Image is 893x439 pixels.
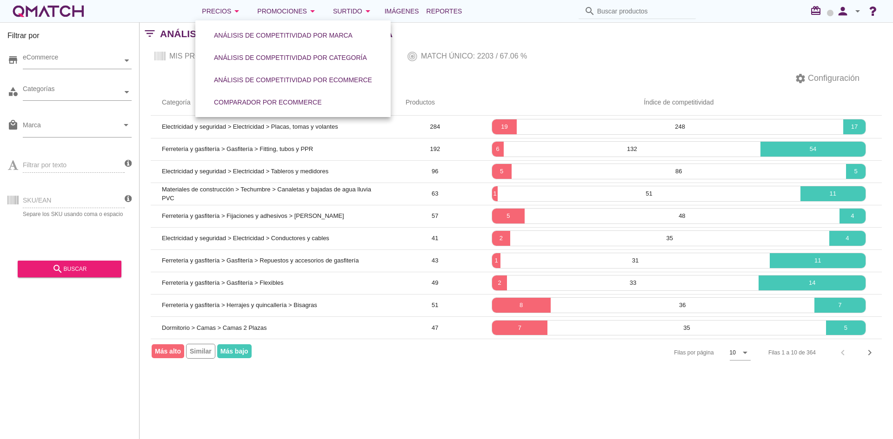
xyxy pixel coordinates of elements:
td: 284 [394,116,476,138]
i: arrow_drop_down [231,6,242,17]
p: 17 [843,122,866,131]
td: 96 [394,160,476,183]
i: local_mall [7,119,19,131]
span: Dormitorio > Camas > Camas 2 Plazas [162,324,267,331]
td: 47 [394,316,476,339]
p: 11 [770,256,866,265]
i: redeem [810,5,825,16]
th: Categoría: Not sorted. [151,90,394,116]
a: white-qmatch-logo [11,2,86,20]
span: Similar [186,344,215,359]
p: 4 [840,211,866,221]
span: Ferretería y gasfitería > Herrajes y quincallería > Bisagras [162,301,317,308]
p: 11 [800,189,866,198]
i: person [833,5,852,18]
p: 248 [517,122,843,131]
th: Índice de competitividad: Not sorted. [476,90,882,116]
span: Electricidad y seguridad > Electricidad > Placas, tomas y volantes [162,123,338,130]
p: 48 [525,211,839,221]
h3: Filtrar por [7,30,132,45]
div: Precios [202,6,242,17]
p: 5 [826,323,866,333]
i: category [7,86,19,97]
p: 1 [492,256,501,265]
td: 43 [394,249,476,272]
i: chevron_right [864,347,875,358]
a: Comparador por eCommerce [203,91,333,113]
p: 6 [492,144,504,154]
p: 7 [492,323,548,333]
p: 54 [760,144,866,154]
th: Productos: Not sorted. [394,90,476,116]
span: Ferretería y gasfitería > Fijaciones y adhesivos > [PERSON_NAME] [162,212,344,219]
button: Análisis de competitividad por marca [207,27,360,44]
div: Análisis de competitividad por eCommerce [214,75,372,85]
td: 63 [394,183,476,205]
i: search [52,263,63,275]
p: 4 [829,234,866,243]
a: Imágenes [381,2,423,20]
span: Materiales de construcción > Techumbre > Canaletas y bajadas de agua lluvia PVC [162,186,371,202]
p: 31 [500,256,770,265]
p: 5 [492,167,512,176]
p: 51 [498,189,800,198]
i: store [7,54,19,66]
button: Next page [861,344,878,361]
span: Configuración [806,72,860,85]
i: arrow_drop_down [362,6,373,17]
span: Ferretería y gasfitería > Gasfitería > Flexibles [162,279,284,286]
p: 5 [846,167,866,176]
i: search [584,6,595,17]
div: Análisis de competitividad por categoría [214,53,367,63]
div: Promociones [257,6,318,17]
button: Promociones [250,2,326,20]
td: 51 [394,294,476,316]
div: Filas 1 a 10 de 364 [768,348,816,357]
i: arrow_drop_down [852,6,863,17]
div: 10 [730,348,736,357]
span: Reportes [427,6,462,17]
span: Electricidad y seguridad > Electricidad > Conductores y cables [162,235,329,242]
input: Buscar productos [597,4,690,19]
i: settings [795,73,806,84]
p: 1 [492,189,498,198]
span: Más alto [152,344,184,358]
div: Análisis de competitividad por marca [214,31,353,40]
p: 86 [512,167,846,176]
h2: Análisis de competitividad por Categoría [160,26,393,41]
p: 132 [504,144,760,154]
a: Análisis de competitividad por marca [203,24,364,46]
i: arrow_drop_down [120,119,132,131]
div: buscar [25,263,114,275]
p: 35 [510,234,829,243]
p: 2 [492,278,507,288]
button: buscar [18,261,121,277]
td: 192 [394,138,476,160]
button: Comparador por eCommerce [207,94,329,111]
p: 5 [492,211,525,221]
span: Ferretería y gasfitería > Gasfitería > Fitting, tubos y PPR [162,145,313,152]
p: 35 [547,323,826,333]
p: 2 [492,234,510,243]
span: Imágenes [385,6,419,17]
td: 57 [394,205,476,227]
div: Comparador por eCommerce [214,98,322,107]
a: Análisis de competitividad por categoría [203,46,378,69]
span: Ferretería y gasfitería > Gasfitería > Repuestos y accesorios de gasfitería [162,257,359,264]
td: 41 [394,227,476,249]
p: 36 [551,301,814,310]
a: Análisis de competitividad por eCommerce [203,69,383,91]
p: 19 [492,122,517,131]
p: 33 [507,278,759,288]
button: Análisis de competitividad por categoría [207,49,374,66]
a: Reportes [423,2,466,20]
div: Filas por página [581,339,751,366]
td: 49 [394,272,476,294]
p: 7 [814,301,866,310]
p: 14 [759,278,866,288]
i: arrow_drop_down [740,347,751,358]
i: filter_list [140,33,160,34]
span: Electricidad y seguridad > Electricidad > Tableros y medidores [162,168,328,175]
div: Surtido [333,6,373,17]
